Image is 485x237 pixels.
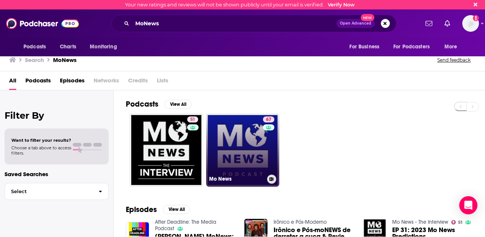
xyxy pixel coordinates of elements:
span: Choose a tab above to access filters. [11,145,71,156]
button: open menu [18,40,56,54]
span: 51 [458,221,462,224]
img: Podchaser - Follow, Share and Rate Podcasts [6,16,79,31]
a: PodcastsView All [126,99,192,109]
input: Search podcasts, credits, & more... [132,17,336,29]
span: Networks [94,74,119,90]
h2: Episodes [126,205,157,214]
a: Irônico e Pós-Moderno [274,219,327,225]
button: open menu [439,40,467,54]
span: Lists [157,74,168,90]
button: open menu [388,40,441,54]
button: Send feedback [435,57,473,63]
span: Charts [60,42,76,52]
a: Mo News - The Interview [392,219,448,225]
div: Search podcasts, credits, & more... [111,15,396,32]
h3: Search [25,56,44,64]
span: New [361,14,374,21]
span: Logged in as celadonmarketing [462,15,479,32]
span: For Podcasters [393,42,430,52]
a: After Deadline: The Media Podcast [155,219,216,232]
a: 51 [451,220,462,225]
h3: Mo News [209,176,264,182]
a: Verify Now [328,2,355,8]
p: Saved Searches [5,170,109,178]
div: Open Intercom Messenger [459,196,477,214]
h3: MoNews [53,56,77,64]
span: Want to filter your results? [11,138,71,143]
a: EpisodesView All [126,205,190,214]
h2: Filter By [5,110,109,121]
span: Credits [128,74,148,90]
button: Select [5,183,109,200]
a: 67 [263,116,274,122]
a: 67Mo News [206,113,280,187]
button: Show profile menu [462,15,479,32]
a: Charts [55,40,81,54]
span: 67 [266,116,271,124]
span: Select [5,189,92,194]
svg: Email not verified [473,15,479,21]
a: Show notifications dropdown [441,17,453,30]
span: More [444,42,457,52]
span: 51 [190,116,195,124]
button: open menu [344,40,389,54]
a: All [9,74,16,90]
span: Monitoring [90,42,117,52]
span: Open Advanced [340,22,371,25]
a: Show notifications dropdown [422,17,435,30]
img: User Profile [462,15,479,32]
button: Open AdvancedNew [336,19,375,28]
span: Podcasts [23,42,46,52]
a: 51 [187,116,198,122]
h2: Podcasts [126,99,158,109]
div: Your new ratings and reviews will not be shown publicly until your email is verified. [125,2,355,8]
a: Episodes [60,74,84,90]
a: 51 [130,113,203,187]
button: open menu [84,40,127,54]
span: For Business [349,42,379,52]
button: View All [164,100,192,109]
button: View All [163,205,190,214]
a: Podcasts [25,74,51,90]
